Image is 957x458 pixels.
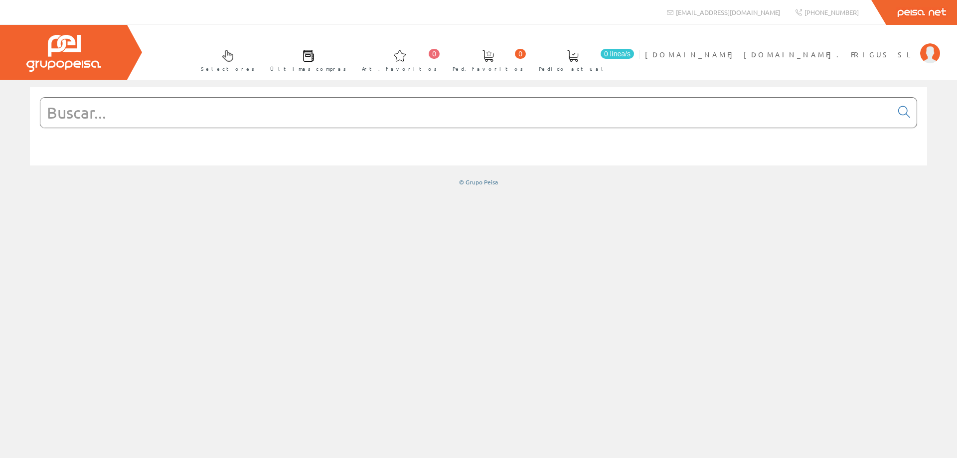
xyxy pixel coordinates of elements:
[645,41,940,51] a: [DOMAIN_NAME] [DOMAIN_NAME]. FRIGUS SL
[804,8,859,16] span: [PHONE_NUMBER]
[260,41,351,78] a: Últimas compras
[515,49,526,59] span: 0
[201,64,255,74] span: Selectores
[601,49,634,59] span: 0 línea/s
[676,8,780,16] span: [EMAIL_ADDRESS][DOMAIN_NAME]
[362,64,437,74] span: Art. favoritos
[270,64,346,74] span: Últimas compras
[429,49,440,59] span: 0
[40,98,892,128] input: Buscar...
[453,64,523,74] span: Ped. favoritos
[191,41,260,78] a: Selectores
[30,178,927,186] div: © Grupo Peisa
[645,49,915,59] span: [DOMAIN_NAME] [DOMAIN_NAME]. FRIGUS SL
[26,35,101,72] img: Grupo Peisa
[539,64,607,74] span: Pedido actual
